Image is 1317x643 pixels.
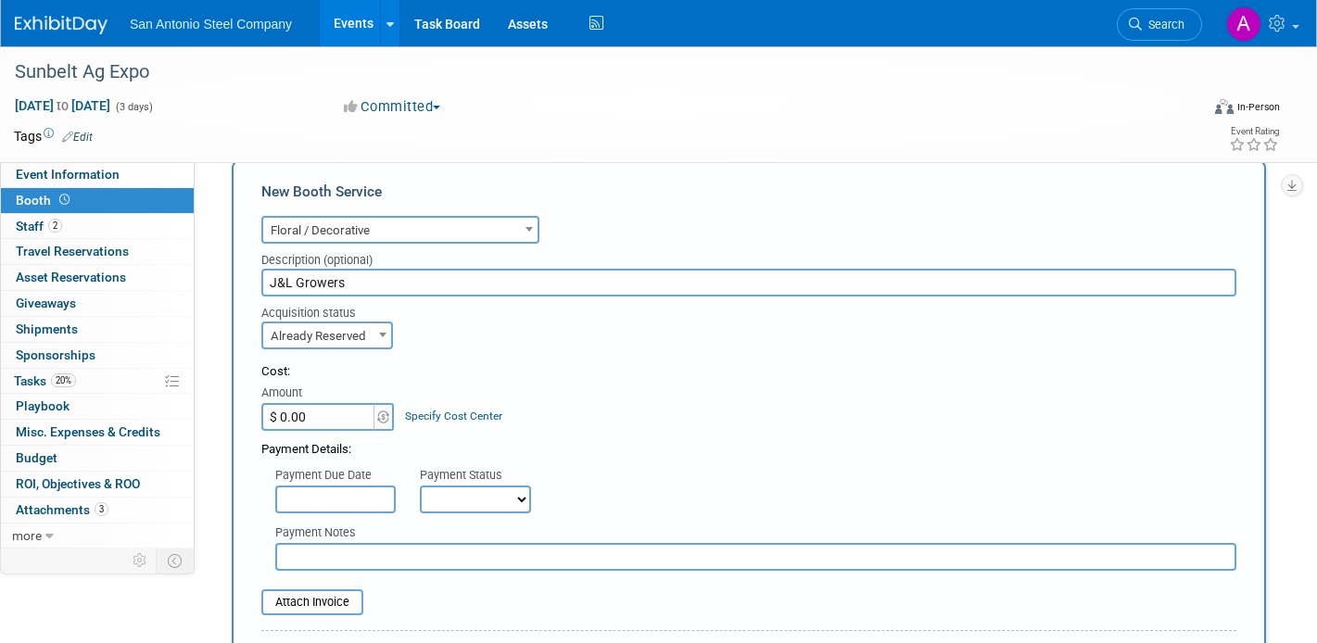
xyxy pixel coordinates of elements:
img: Format-Inperson.png [1215,99,1234,114]
a: ROI, Objectives & ROO [1,472,194,497]
a: Playbook [1,394,194,419]
span: (3 days) [114,101,153,113]
div: Payment Notes [275,524,1236,543]
body: Rich Text Area. Press ALT-0 for help. [10,7,951,25]
div: Event Rating [1229,127,1279,136]
span: Misc. Expenses & Credits [16,424,160,439]
span: Already Reserved [261,321,393,349]
a: Event Information [1,162,194,187]
div: Event Format [1092,96,1280,124]
span: 2 [48,219,62,233]
div: Payment Due Date [275,467,392,485]
a: Tasks20% [1,369,194,394]
span: Booth not reserved yet [56,193,73,207]
span: Attachments [16,502,108,517]
span: Budget [16,450,57,465]
div: Cost: [261,363,1236,381]
a: Misc. Expenses & Credits [1,420,194,445]
span: Event Information [16,167,120,182]
span: Sponsorships [16,347,95,362]
span: Giveaways [16,296,76,310]
span: more [12,528,42,543]
a: Giveaways [1,291,194,316]
div: Sunbelt Ag Expo [8,56,1172,89]
span: Staff [16,219,62,233]
div: Amount [261,385,396,403]
div: Payment Status [420,467,544,485]
a: more [1,523,194,548]
div: Acquisition status [261,296,400,321]
td: Toggle Event Tabs [157,548,195,573]
span: Search [1142,18,1184,32]
img: Ashton Rugh [1226,6,1261,42]
span: Floral / Decorative [261,216,539,244]
a: Edit [62,131,93,144]
a: Specify Cost Center [405,410,502,422]
td: Personalize Event Tab Strip [124,548,157,573]
div: In-Person [1236,100,1280,114]
a: Shipments [1,317,194,342]
div: Payment Details: [261,431,1236,459]
span: [DATE] [DATE] [14,97,111,114]
a: Booth [1,188,194,213]
div: Description (optional) [261,244,1236,269]
span: Tasks [14,373,76,388]
span: 3 [95,502,108,516]
span: Travel Reservations [16,244,129,258]
span: ROI, Objectives & ROO [16,476,140,491]
span: Asset Reservations [16,270,126,284]
img: ExhibitDay [15,16,108,34]
span: Floral / Decorative [263,218,538,244]
a: Asset Reservations [1,265,194,290]
a: Staff2 [1,214,194,239]
span: Booth [16,193,73,208]
a: Search [1117,8,1202,41]
span: Playbook [16,398,70,413]
span: to [54,98,71,113]
a: Sponsorships [1,343,194,368]
span: Already Reserved [263,323,391,349]
td: Tags [14,127,93,145]
div: New Booth Service [261,182,1236,211]
span: Shipments [16,321,78,336]
span: San Antonio Steel Company [130,17,292,32]
button: Committed [337,97,448,117]
span: 20% [51,373,76,387]
a: Attachments3 [1,498,194,523]
a: Travel Reservations [1,239,194,264]
a: Budget [1,446,194,471]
